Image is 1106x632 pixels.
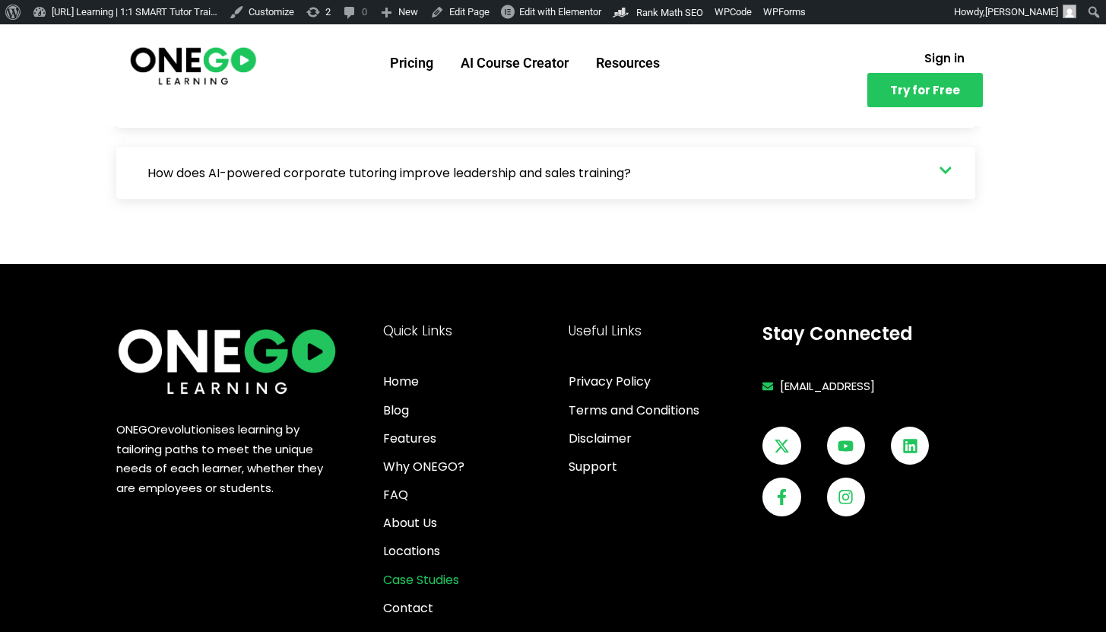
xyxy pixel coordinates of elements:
[116,421,157,437] span: ONEGO
[383,400,561,421] a: Blog
[762,325,990,343] h4: Stay Connected
[890,84,960,96] span: Try for Free
[447,43,582,83] a: AI Course Creator
[985,6,1058,17] span: [PERSON_NAME]
[569,371,651,392] span: Privacy Policy
[116,147,975,199] a: How does AI-powered corporate tutoring improve leadership and sales training?
[582,43,673,83] a: Resources
[762,376,990,396] a: [EMAIL_ADDRESS]
[569,400,699,421] span: Terms and Conditions
[383,456,561,477] a: Why ONEGO?
[519,6,601,17] span: Edit with Elementor
[147,163,639,183] span: How does AI-powered corporate tutoring improve leadership and sales training?
[383,371,419,392] span: Home
[383,513,561,533] a: About Us
[383,598,561,618] a: Contact
[636,7,703,18] span: Rank Math SEO
[383,325,561,338] h4: Quick Links
[569,428,755,449] a: Disclaimer
[383,570,459,590] span: Case Studies
[383,400,409,421] span: Blog
[569,325,755,338] h4: Useful Links
[383,456,464,477] span: Why ONEGO?
[376,43,447,83] a: Pricing
[776,376,875,396] span: [EMAIL_ADDRESS]
[116,325,339,397] img: ONE360 AI Corporate Learning
[383,428,561,449] a: Features
[383,598,433,618] span: Contact
[383,513,437,533] span: About Us
[383,570,561,590] a: Case Studies
[116,421,323,496] span: revolutionises learning by tailoring paths to meet the unique needs of each learner, whether they...
[569,428,632,449] span: Disclaimer
[569,400,755,421] a: Terms and Conditions
[867,73,983,107] a: Try for Free
[569,456,617,477] span: Support
[569,456,755,477] a: Support
[383,541,561,561] a: Locations
[383,428,436,449] span: Features
[383,371,561,392] a: Home
[383,541,440,561] span: Locations
[383,484,408,505] span: FAQ
[383,484,561,505] a: FAQ
[569,371,755,392] a: Privacy Policy
[924,52,965,64] span: Sign in
[906,43,983,73] a: Sign in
